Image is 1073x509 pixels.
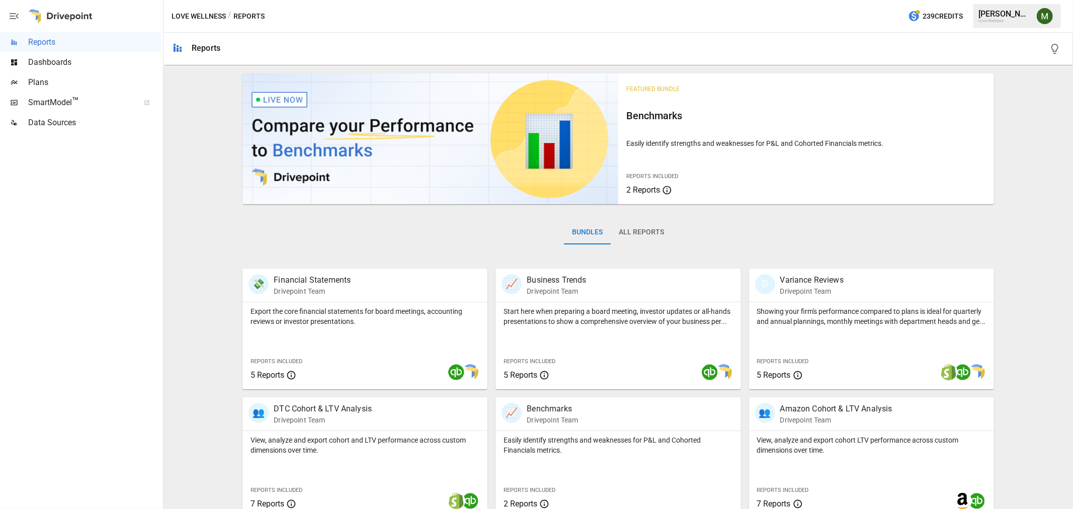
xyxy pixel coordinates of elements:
[448,364,464,380] img: quickbooks
[780,286,844,296] p: Drivepoint Team
[72,95,79,108] span: ™
[448,493,464,509] img: shopify
[228,10,231,23] div: /
[504,306,732,326] p: Start here when preparing a board meeting, investor updates or all-hands presentations to show a ...
[504,487,555,493] span: Reports Included
[904,7,967,26] button: 239Credits
[757,435,986,455] p: View, analyze and export cohort LTV performance across custom dimensions over time.
[1031,2,1059,30] button: Meredith Lacasse
[969,493,985,509] img: quickbooks
[564,220,611,244] button: Bundles
[274,403,372,415] p: DTC Cohort & LTV Analysis
[527,286,586,296] p: Drivepoint Team
[502,274,522,294] div: 📈
[626,185,660,195] span: 2 Reports
[955,493,971,509] img: amazon
[462,493,478,509] img: quickbooks
[757,370,791,380] span: 5 Reports
[172,10,226,23] button: Love Wellness
[251,358,302,365] span: Reports Included
[274,415,372,425] p: Drivepoint Team
[28,76,161,89] span: Plans
[28,36,161,48] span: Reports
[702,364,718,380] img: quickbooks
[527,274,586,286] p: Business Trends
[274,274,351,286] p: Financial Statements
[941,364,957,380] img: shopify
[757,358,809,365] span: Reports Included
[780,274,844,286] p: Variance Reviews
[504,499,537,508] span: 2 Reports
[969,364,985,380] img: smart model
[626,86,680,93] span: Featured Bundle
[251,370,284,380] span: 5 Reports
[716,364,732,380] img: smart model
[780,403,892,415] p: Amazon Cohort & LTV Analysis
[242,73,618,204] img: video thumbnail
[626,108,986,124] h6: Benchmarks
[527,403,578,415] p: Benchmarks
[249,274,269,294] div: 💸
[757,499,791,508] span: 7 Reports
[626,138,986,148] p: Easily identify strengths and weaknesses for P&L and Cohorted Financials metrics.
[504,370,537,380] span: 5 Reports
[504,435,732,455] p: Easily identify strengths and weaknesses for P&L and Cohorted Financials metrics.
[504,358,555,365] span: Reports Included
[757,306,986,326] p: Showing your firm's performance compared to plans is ideal for quarterly and annual plannings, mo...
[527,415,578,425] p: Drivepoint Team
[755,403,775,423] div: 👥
[251,435,479,455] p: View, analyze and export cohort and LTV performance across custom dimensions over time.
[626,173,678,180] span: Reports Included
[28,97,133,109] span: SmartModel
[923,10,963,23] span: 239 Credits
[251,306,479,326] p: Export the core financial statements for board meetings, accounting reviews or investor presentat...
[755,274,775,294] div: 🗓
[978,19,1031,23] div: Love Wellness
[780,415,892,425] p: Drivepoint Team
[274,286,351,296] p: Drivepoint Team
[978,9,1031,19] div: [PERSON_NAME]
[251,487,302,493] span: Reports Included
[249,403,269,423] div: 👥
[28,117,161,129] span: Data Sources
[28,56,161,68] span: Dashboards
[955,364,971,380] img: quickbooks
[502,403,522,423] div: 📈
[192,43,220,53] div: Reports
[611,220,672,244] button: All Reports
[1037,8,1053,24] img: Meredith Lacasse
[757,487,809,493] span: Reports Included
[462,364,478,380] img: smart model
[251,499,284,508] span: 7 Reports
